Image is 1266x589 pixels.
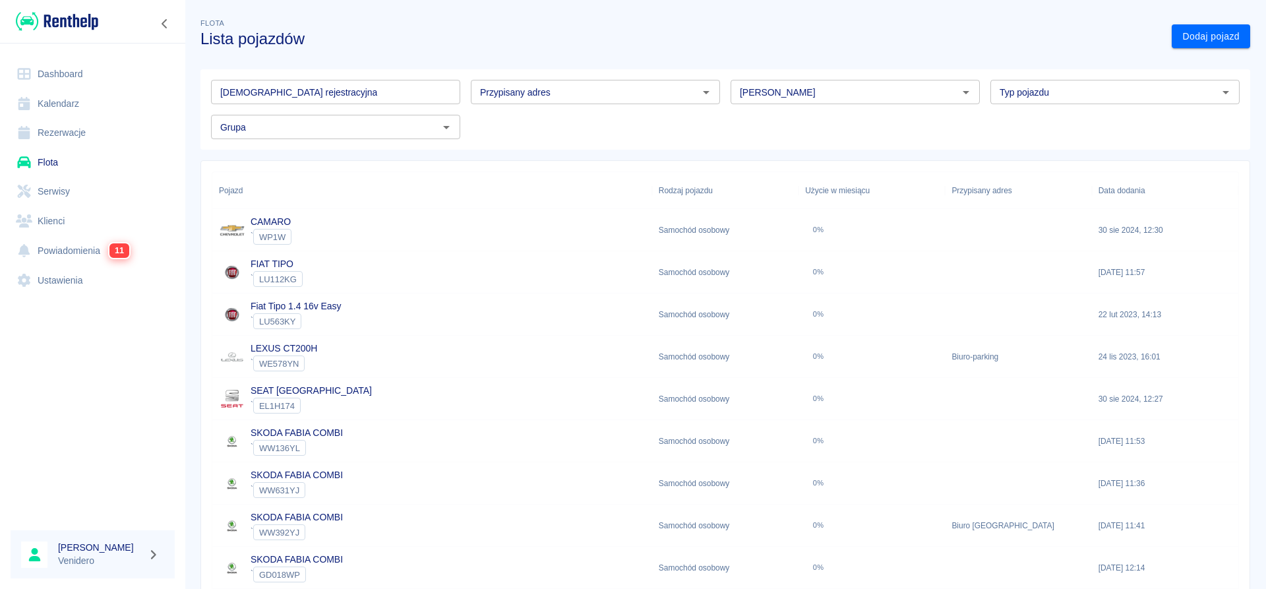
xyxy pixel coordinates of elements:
[243,181,261,200] button: Sort
[251,385,372,396] a: SEAT [GEOGRAPHIC_DATA]
[11,148,175,177] a: Flota
[652,420,799,462] div: Samochód osobowy
[652,378,799,420] div: Samochód osobowy
[109,243,130,259] span: 11
[1092,378,1238,420] div: 30 sie 2024, 12:27
[813,437,824,445] div: 0%
[251,470,343,480] a: SKODA FABIA COMBI
[951,172,1011,209] div: Przypisany adres
[437,118,456,137] button: Otwórz
[219,172,243,209] div: Pojazd
[652,172,799,209] div: Rodzaj pojazdu
[652,294,799,336] div: Samochód osobowy
[251,259,293,269] a: FIAT TIPO
[251,229,291,245] div: `
[813,394,824,403] div: 0%
[652,547,799,589] div: Samochód osobowy
[200,19,224,27] span: Flota
[251,427,343,438] a: SKODA FABIA COMBI
[659,172,713,209] div: Rodzaj pojazdu
[813,521,824,530] div: 0%
[251,398,372,414] div: `
[251,567,343,582] div: `
[251,512,343,522] a: SKODA FABIA COMBI
[945,505,1091,547] div: Biuro [GEOGRAPHIC_DATA]
[1172,24,1250,49] a: Dodaj pojazd
[697,83,715,102] button: Otwórz
[58,541,142,554] h6: [PERSON_NAME]
[652,251,799,294] div: Samochód osobowy
[219,344,245,370] img: Image
[58,554,142,568] p: Venidero
[254,274,302,284] span: LU112KG
[219,428,245,454] img: Image
[1092,420,1238,462] div: [DATE] 11:53
[799,172,945,209] div: Użycie w miesiącu
[945,336,1091,378] div: Biuro-parking
[813,310,824,319] div: 0%
[945,172,1091,209] div: Przypisany adres
[251,356,317,371] div: `
[813,479,824,487] div: 0%
[254,232,291,242] span: WP1W
[1092,462,1238,505] div: [DATE] 11:36
[11,89,175,119] a: Kalendarz
[254,317,301,326] span: LU563KY
[16,11,98,32] img: Renthelp logo
[1217,83,1235,102] button: Otwórz
[219,301,245,328] img: Image
[254,485,305,495] span: WW631YJ
[219,470,245,497] img: Image
[11,206,175,236] a: Klienci
[652,209,799,251] div: Samochód osobowy
[813,563,824,572] div: 0%
[1092,505,1238,547] div: [DATE] 11:41
[254,359,304,369] span: WE578YN
[251,216,291,227] a: CAMARO
[254,570,305,580] span: GD018WP
[652,336,799,378] div: Samochód osobowy
[11,235,175,266] a: Powiadomienia11
[1092,336,1238,378] div: 24 lis 2023, 16:01
[11,118,175,148] a: Rezerwacje
[251,482,343,498] div: `
[219,259,245,286] img: Image
[254,443,305,453] span: WW136YL
[200,30,1161,48] h3: Lista pojazdów
[1092,294,1238,336] div: 22 lut 2023, 14:13
[813,226,824,234] div: 0%
[805,172,870,209] div: Użycie w miesiącu
[219,555,245,581] img: Image
[251,271,303,287] div: `
[1092,547,1238,589] div: [DATE] 12:14
[652,462,799,505] div: Samochód osobowy
[219,217,245,243] img: Image
[155,15,175,32] button: Zwiń nawigację
[813,352,824,361] div: 0%
[251,524,343,540] div: `
[11,11,98,32] a: Renthelp logo
[251,301,341,311] a: Fiat Tipo 1.4 16v Easy
[652,505,799,547] div: Samochód osobowy
[219,512,245,539] img: Image
[254,528,305,538] span: WW392YJ
[251,343,317,354] a: LEXUS CT200H
[957,83,975,102] button: Otwórz
[219,386,245,412] img: Image
[251,554,343,565] a: SKODA FABIA COMBI
[251,313,341,329] div: `
[1099,172,1145,209] div: Data dodania
[1092,172,1238,209] div: Data dodania
[11,266,175,295] a: Ustawienia
[813,268,824,276] div: 0%
[1092,251,1238,294] div: [DATE] 11:57
[212,172,652,209] div: Pojazd
[11,59,175,89] a: Dashboard
[11,177,175,206] a: Serwisy
[254,401,300,411] span: EL1H174
[1092,209,1238,251] div: 30 sie 2024, 12:30
[251,440,343,456] div: `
